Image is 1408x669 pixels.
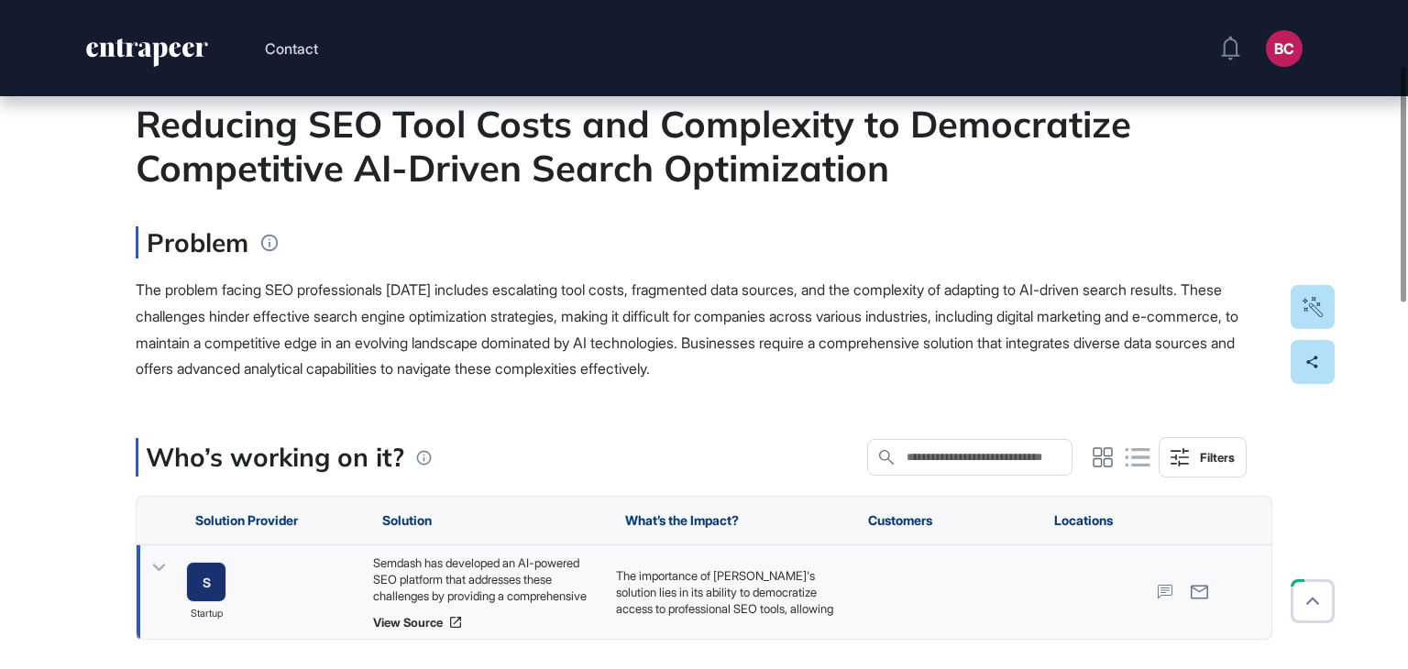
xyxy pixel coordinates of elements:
a: S [186,562,226,602]
span: Locations [1054,513,1113,528]
span: Customers [868,513,932,528]
span: Solution Provider [195,513,298,528]
div: S [203,576,211,589]
a: View Source [373,615,598,630]
span: What’s the Impact? [625,513,739,528]
div: Reducing SEO Tool Costs and Complexity to Democratize Competitive AI-Driven Search Optimization [136,102,1272,190]
span: startup [191,606,223,622]
span: The problem facing SEO professionals [DATE] includes escalating tool costs, fragmented data sourc... [136,280,1238,378]
div: Filters [1200,450,1235,465]
h3: Problem [136,226,248,258]
button: Contact [265,37,318,60]
span: Solution [382,513,432,528]
p: Who’s working on it? [146,438,404,477]
div: Semdash has developed an AI-powered SEO platform that addresses these challenges by providing a c... [373,554,598,604]
a: entrapeer-logo [84,38,210,73]
button: Filters [1159,437,1247,477]
button: BC [1266,30,1303,67]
